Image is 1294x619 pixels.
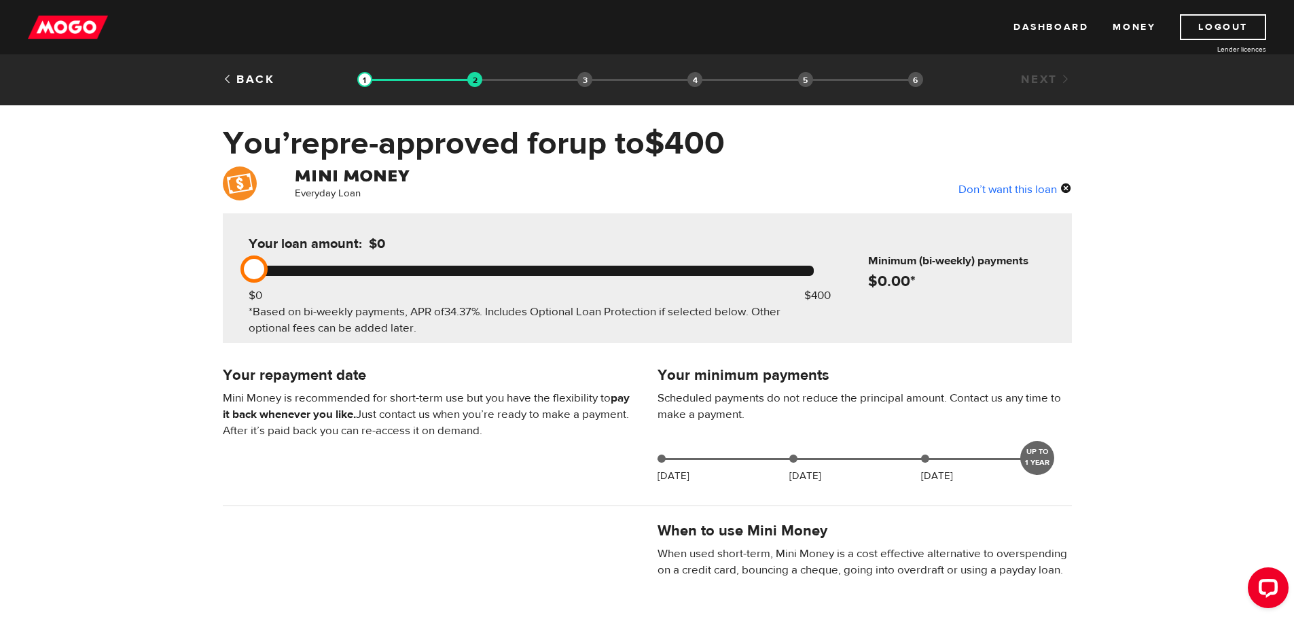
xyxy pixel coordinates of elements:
p: Scheduled payments do not reduce the principal amount. Contact us any time to make a payment. [658,390,1072,423]
span: $0 [369,235,385,252]
img: mogo_logo-11ee424be714fa7cbb0f0f49df9e16ec.png [28,14,108,40]
h6: Minimum (bi-weekly) payments [868,253,1066,269]
img: transparent-188c492fd9eaac0f573672f40bb141c2.gif [357,72,372,87]
div: *Based on bi-weekly payments, APR of . Includes Optional Loan Protection if selected below. Other... [249,304,814,336]
span: 0.00 [878,271,910,291]
div: Don’t want this loan [958,180,1072,198]
a: Dashboard [1013,14,1088,40]
span: 34.37% [444,304,480,319]
a: Logout [1180,14,1266,40]
div: UP TO 1 YEAR [1020,441,1054,475]
h1: You’re pre-approved for up to [223,126,1072,161]
div: $0 [249,287,262,304]
span: $400 [645,123,725,164]
p: [DATE] [789,468,821,484]
h4: When to use Mini Money [658,521,827,540]
a: Next [1021,72,1071,87]
h4: Your repayment date [223,366,637,385]
a: Lender licences [1164,44,1266,54]
h4: Your minimum payments [658,366,1072,385]
img: transparent-188c492fd9eaac0f573672f40bb141c2.gif [467,72,482,87]
b: pay it back whenever you like. [223,391,630,422]
a: Money [1113,14,1155,40]
p: [DATE] [658,468,689,484]
p: When used short-term, Mini Money is a cost effective alternative to overspending on a credit card... [658,546,1072,578]
p: Mini Money is recommended for short-term use but you have the flexibility to Just contact us when... [223,390,637,439]
h4: $ [868,272,1066,291]
div: $400 [804,287,831,304]
p: [DATE] [921,468,953,484]
iframe: LiveChat chat widget [1237,562,1294,619]
a: Back [223,72,275,87]
h5: Your loan amount: [249,236,526,252]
